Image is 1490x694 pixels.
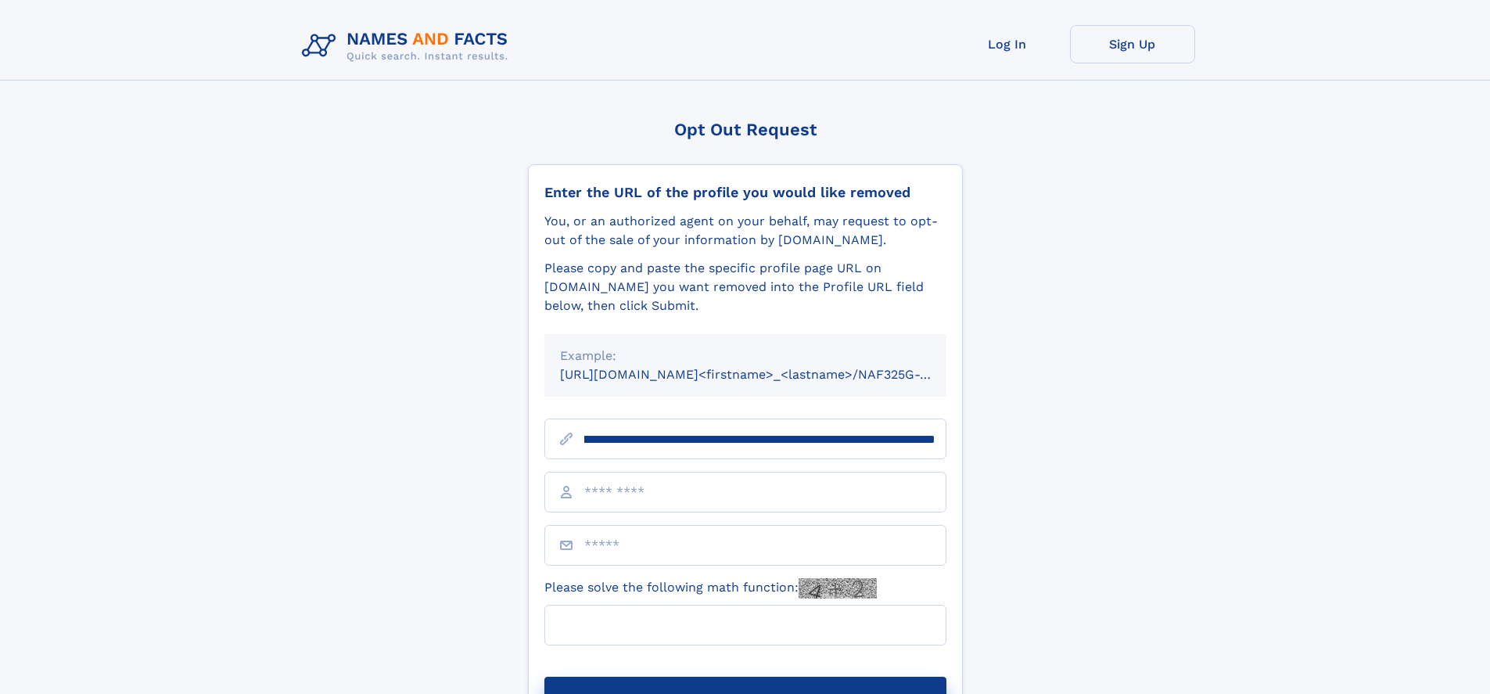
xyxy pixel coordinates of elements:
[560,347,931,365] div: Example:
[560,367,976,382] small: [URL][DOMAIN_NAME]<firstname>_<lastname>/NAF325G-xxxxxxxx
[544,259,946,315] div: Please copy and paste the specific profile page URL on [DOMAIN_NAME] you want removed into the Pr...
[1070,25,1195,63] a: Sign Up
[528,120,963,139] div: Opt Out Request
[544,184,946,201] div: Enter the URL of the profile you would like removed
[544,578,877,599] label: Please solve the following math function:
[945,25,1070,63] a: Log In
[544,212,946,250] div: You, or an authorized agent on your behalf, may request to opt-out of the sale of your informatio...
[296,25,521,67] img: Logo Names and Facts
